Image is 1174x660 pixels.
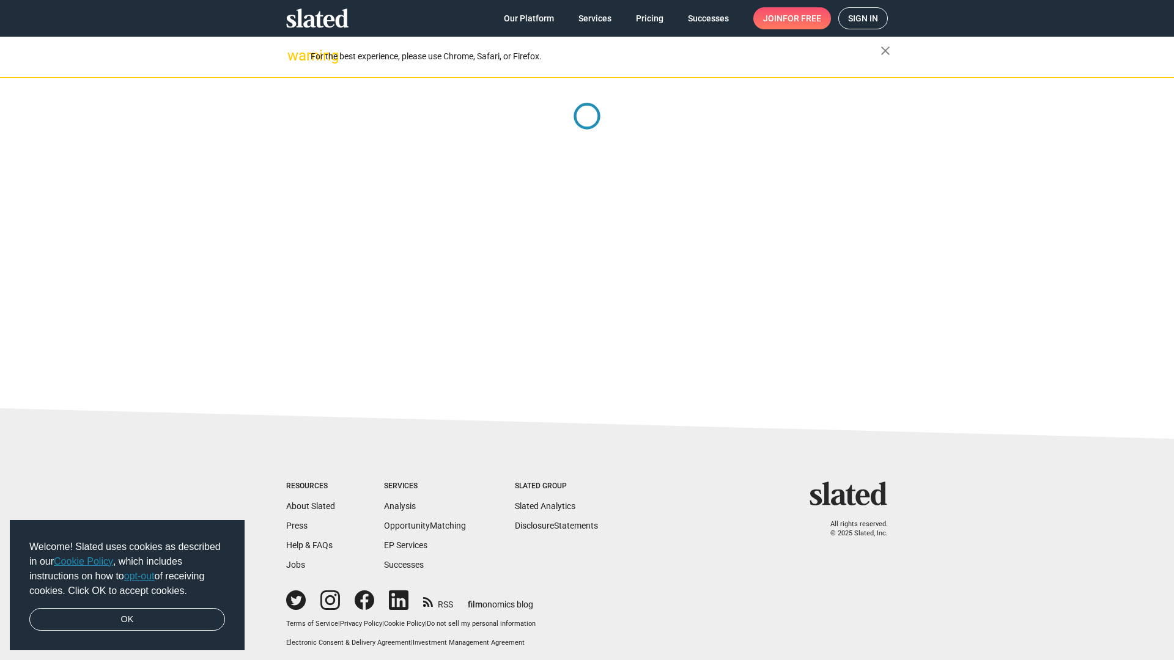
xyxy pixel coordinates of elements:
[286,482,335,491] div: Resources
[626,7,673,29] a: Pricing
[384,540,427,550] a: EP Services
[494,7,564,29] a: Our Platform
[783,7,821,29] span: for free
[838,7,888,29] a: Sign in
[384,560,424,570] a: Successes
[515,501,575,511] a: Slated Analytics
[468,589,533,610] a: filmonomics blog
[384,521,466,530] a: OpportunityMatching
[384,482,466,491] div: Services
[286,521,308,530] a: Press
[124,571,155,581] a: opt-out
[818,520,888,538] p: All rights reserved. © 2025 Slated, Inc.
[338,620,340,628] span: |
[411,639,413,647] span: |
[578,7,611,29] span: Services
[311,48,880,65] div: For the best experience, please use Chrome, Safari, or Firefox.
[688,7,729,29] span: Successes
[384,620,425,628] a: Cookie Policy
[382,620,384,628] span: |
[286,560,305,570] a: Jobs
[427,620,536,629] button: Do not sell my personal information
[763,7,821,29] span: Join
[286,639,411,647] a: Electronic Consent & Delivery Agreement
[286,501,335,511] a: About Slated
[340,620,382,628] a: Privacy Policy
[504,7,554,29] span: Our Platform
[515,521,598,530] a: DisclosureStatements
[286,540,333,550] a: Help & FAQs
[678,7,739,29] a: Successes
[54,556,113,566] a: Cookie Policy
[753,7,831,29] a: Joinfor free
[384,501,416,511] a: Analysis
[286,620,338,628] a: Terms of Service
[423,592,453,610] a: RSS
[878,43,893,58] mat-icon: close
[636,7,663,29] span: Pricing
[848,8,878,29] span: Sign in
[569,7,621,29] a: Services
[29,540,225,598] span: Welcome! Slated uses cookies as described in our , which includes instructions on how to of recei...
[413,639,525,647] a: Investment Management Agreement
[515,482,598,491] div: Slated Group
[29,608,225,631] a: dismiss cookie message
[287,48,302,63] mat-icon: warning
[425,620,427,628] span: |
[10,520,245,651] div: cookieconsent
[468,599,482,609] span: film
